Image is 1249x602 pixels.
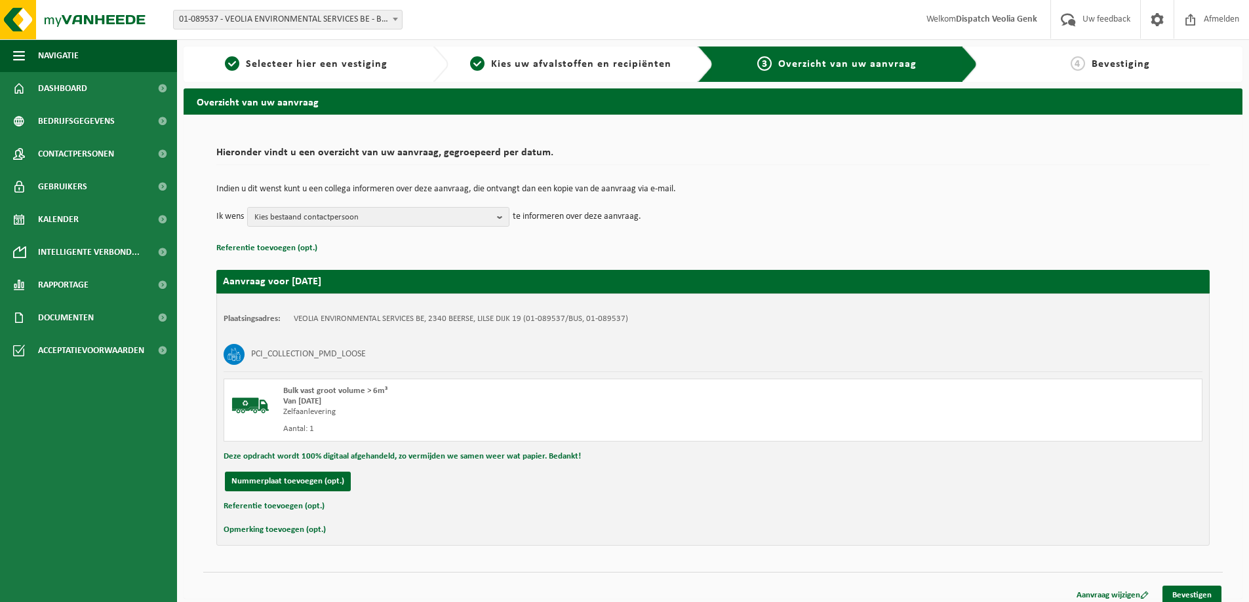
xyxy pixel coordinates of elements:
[513,207,641,227] p: te informeren over deze aanvraag.
[247,207,509,227] button: Kies bestaand contactpersoon
[174,10,402,29] span: 01-089537 - VEOLIA ENVIRONMENTAL SERVICES BE - BEERSE
[1071,56,1085,71] span: 4
[224,448,581,465] button: Deze opdracht wordt 100% digitaal afgehandeld, zo vermijden we samen weer wat papier. Bedankt!
[38,269,89,301] span: Rapportage
[283,397,321,405] strong: Van [DATE]
[231,386,270,425] img: BL-SO-LV.png
[251,344,366,365] h3: PCI_COLLECTION_PMD_LOOSE
[283,424,766,434] div: Aantal: 1
[190,56,422,72] a: 1Selecteer hier een vestiging
[470,56,485,71] span: 2
[38,39,79,72] span: Navigatie
[254,208,492,227] span: Kies bestaand contactpersoon
[1092,59,1150,69] span: Bevestiging
[38,138,114,170] span: Contactpersonen
[225,472,351,491] button: Nummerplaat toevoegen (opt.)
[38,334,144,367] span: Acceptatievoorwaarden
[283,386,387,395] span: Bulk vast groot volume > 6m³
[173,10,403,29] span: 01-089537 - VEOLIA ENVIRONMENTAL SERVICES BE - BEERSE
[184,88,1242,114] h2: Overzicht van uw aanvraag
[224,521,326,538] button: Opmerking toevoegen (opt.)
[38,170,87,203] span: Gebruikers
[283,407,766,417] div: Zelfaanlevering
[216,207,244,227] p: Ik wens
[224,498,325,515] button: Referentie toevoegen (opt.)
[225,56,239,71] span: 1
[956,14,1037,24] strong: Dispatch Veolia Genk
[38,105,115,138] span: Bedrijfsgegevens
[38,72,87,105] span: Dashboard
[38,203,79,236] span: Kalender
[246,59,387,69] span: Selecteer hier een vestiging
[294,314,628,324] td: VEOLIA ENVIRONMENTAL SERVICES BE, 2340 BEERSE, LILSE DIJK 19 (01-089537/BUS, 01-089537)
[757,56,772,71] span: 3
[778,59,917,69] span: Overzicht van uw aanvraag
[223,276,321,287] strong: Aanvraag voor [DATE]
[216,147,1210,165] h2: Hieronder vindt u een overzicht van uw aanvraag, gegroepeerd per datum.
[216,185,1210,194] p: Indien u dit wenst kunt u een collega informeren over deze aanvraag, die ontvangt dan een kopie v...
[491,59,671,69] span: Kies uw afvalstoffen en recipiënten
[224,314,281,323] strong: Plaatsingsadres:
[216,240,317,257] button: Referentie toevoegen (opt.)
[38,301,94,334] span: Documenten
[455,56,687,72] a: 2Kies uw afvalstoffen en recipiënten
[38,236,140,269] span: Intelligente verbond...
